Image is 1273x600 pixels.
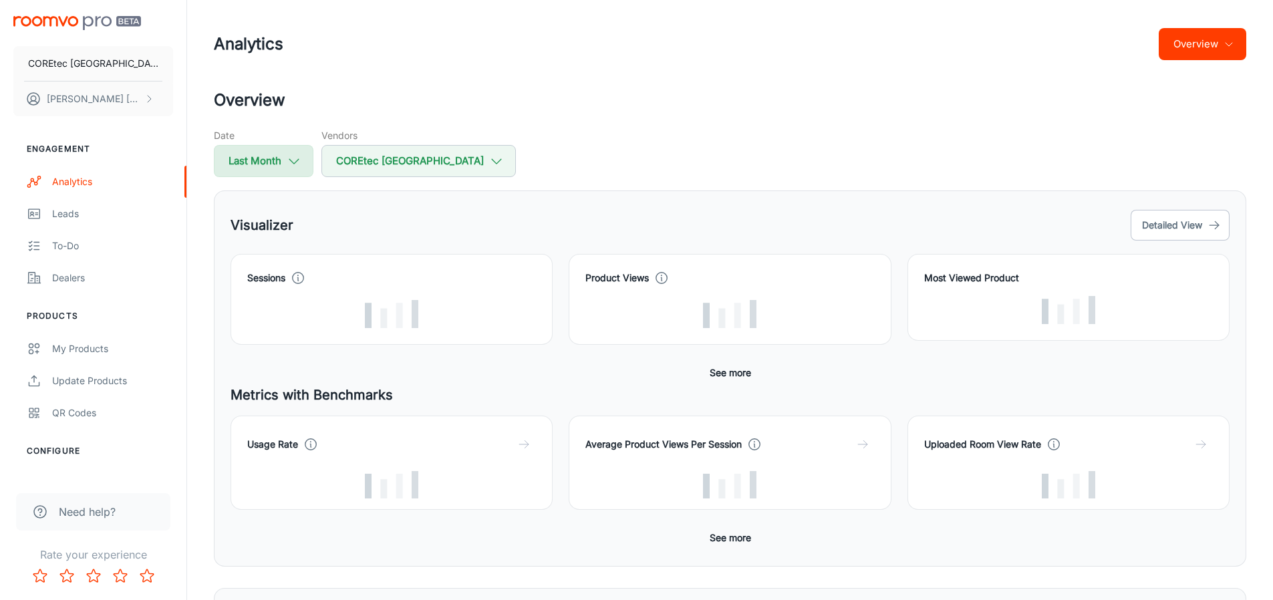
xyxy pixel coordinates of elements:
[585,437,742,452] h4: Average Product Views Per Session
[13,16,141,30] img: Roomvo PRO Beta
[52,406,173,420] div: QR Codes
[247,271,285,285] h4: Sessions
[11,547,176,563] p: Rate your experience
[703,300,756,328] img: Loading
[704,361,756,385] button: See more
[247,437,298,452] h4: Usage Rate
[52,206,173,221] div: Leads
[80,563,107,589] button: Rate 3 star
[924,271,1213,285] h4: Most Viewed Product
[321,145,516,177] button: COREtec [GEOGRAPHIC_DATA]
[134,563,160,589] button: Rate 5 star
[13,82,173,116] button: [PERSON_NAME] [PERSON_NAME]
[1042,296,1095,324] img: Loading
[214,88,1246,112] h2: Overview
[27,563,53,589] button: Rate 1 star
[214,128,313,142] h5: Date
[52,373,173,388] div: Update Products
[924,437,1041,452] h4: Uploaded Room View Rate
[214,145,313,177] button: Last Month
[585,271,649,285] h4: Product Views
[47,92,141,106] p: [PERSON_NAME] [PERSON_NAME]
[1131,210,1230,241] button: Detailed View
[1042,471,1095,499] img: Loading
[231,215,293,235] h5: Visualizer
[231,385,1230,405] h5: Metrics with Benchmarks
[107,563,134,589] button: Rate 4 star
[52,239,173,253] div: To-do
[13,46,173,81] button: COREtec [GEOGRAPHIC_DATA]
[214,32,283,56] h1: Analytics
[1159,28,1246,60] button: Overview
[28,56,158,71] p: COREtec [GEOGRAPHIC_DATA]
[52,476,162,491] div: Rooms
[52,271,173,285] div: Dealers
[704,526,756,550] button: See more
[59,504,116,520] span: Need help?
[52,341,173,356] div: My Products
[703,471,756,499] img: Loading
[52,174,173,189] div: Analytics
[321,128,516,142] h5: Vendors
[365,471,418,499] img: Loading
[53,563,80,589] button: Rate 2 star
[365,300,418,328] img: Loading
